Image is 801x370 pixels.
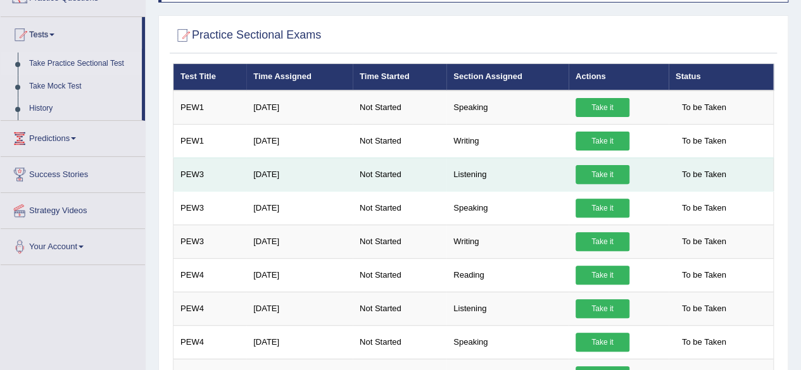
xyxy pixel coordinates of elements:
td: [DATE] [246,90,353,125]
a: Take it [576,266,629,285]
td: Writing [446,225,569,258]
th: Section Assigned [446,64,569,90]
td: Not Started [353,90,446,125]
a: Success Stories [1,157,145,188]
a: Tests [1,17,142,49]
th: Time Started [353,64,446,90]
a: Take it [576,132,629,151]
a: Take it [576,199,629,218]
th: Status [669,64,774,90]
td: Speaking [446,90,569,125]
td: Not Started [353,124,446,157]
td: Not Started [353,191,446,225]
a: History [23,97,142,120]
td: Reading [446,258,569,292]
a: Take it [576,299,629,318]
td: PEW4 [173,258,247,292]
td: Not Started [353,225,446,258]
a: Take it [576,98,629,117]
th: Time Assigned [246,64,353,90]
td: Not Started [353,292,446,325]
span: To be Taken [676,266,733,285]
span: To be Taken [676,132,733,151]
a: Strategy Videos [1,193,145,225]
td: Listening [446,157,569,191]
td: Speaking [446,191,569,225]
span: To be Taken [676,333,733,352]
span: To be Taken [676,98,733,117]
a: Take it [576,165,629,184]
a: Take Practice Sectional Test [23,52,142,75]
h2: Practice Sectional Exams [173,26,321,45]
td: [DATE] [246,157,353,191]
a: Your Account [1,229,145,261]
td: PEW3 [173,225,247,258]
th: Actions [569,64,669,90]
td: PEW3 [173,191,247,225]
td: PEW1 [173,90,247,125]
th: Test Title [173,64,247,90]
a: Take it [576,333,629,352]
td: [DATE] [246,225,353,258]
a: Take Mock Test [23,75,142,98]
td: PEW4 [173,325,247,359]
td: [DATE] [246,325,353,359]
span: To be Taken [676,232,733,251]
td: [DATE] [246,292,353,325]
td: Writing [446,124,569,157]
td: Speaking [446,325,569,359]
td: PEW3 [173,157,247,191]
td: Listening [446,292,569,325]
td: [DATE] [246,124,353,157]
td: Not Started [353,157,446,191]
td: [DATE] [246,191,353,225]
a: Predictions [1,121,145,152]
td: [DATE] [246,258,353,292]
td: PEW4 [173,292,247,325]
span: To be Taken [676,199,733,218]
td: Not Started [353,325,446,359]
span: To be Taken [676,299,733,318]
a: Take it [576,232,629,251]
td: Not Started [353,258,446,292]
td: PEW1 [173,124,247,157]
span: To be Taken [676,165,733,184]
